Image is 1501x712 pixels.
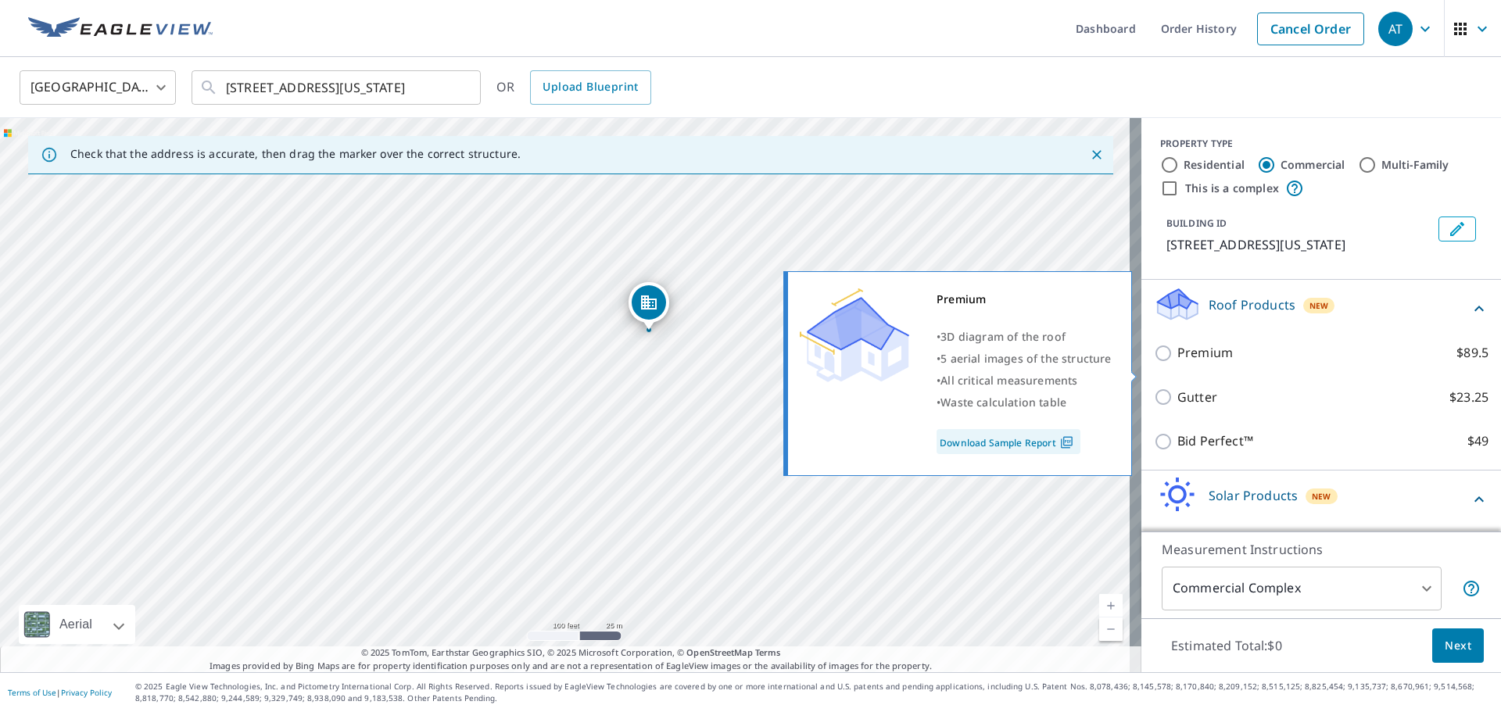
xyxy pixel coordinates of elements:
span: Each building may require a separate measurement report; if so, your account will be billed per r... [1462,579,1481,598]
div: AT [1378,12,1413,46]
a: Upload Blueprint [530,70,650,105]
p: Estimated Total: $0 [1159,628,1295,663]
p: Roof Products [1209,295,1295,314]
span: New [1312,490,1331,503]
button: Close [1087,145,1107,165]
span: 5 aerial images of the structure [940,351,1111,366]
span: © 2025 TomTom, Earthstar Geographics SIO, © 2025 Microsoft Corporation, © [361,646,781,660]
label: This is a complex [1185,181,1279,196]
p: $89.5 [1456,343,1488,363]
p: BUILDING ID [1166,216,1227,230]
div: [GEOGRAPHIC_DATA] [20,66,176,109]
p: Gutter [1177,388,1217,407]
a: Privacy Policy [61,687,112,698]
span: Waste calculation table [940,395,1066,410]
button: Next [1432,628,1484,664]
a: Terms of Use [8,687,56,698]
p: Solar Products [1209,486,1298,505]
label: Residential [1184,157,1245,173]
p: Measurement Instructions [1162,540,1481,559]
a: Cancel Order [1257,13,1364,45]
div: Premium [937,288,1112,310]
div: • [937,392,1112,413]
div: OR [496,70,651,105]
p: $23.25 [1449,388,1488,407]
div: PROPERTY TYPE [1160,137,1482,151]
span: 3D diagram of the roof [940,329,1066,344]
img: Pdf Icon [1056,435,1077,449]
div: Roof ProductsNew [1154,286,1488,331]
div: Dropped pin, building 1, Commercial property, 1501 Tondorf Rd NW Washington, DC 20057 [629,282,669,331]
label: Commercial [1281,157,1345,173]
p: [STREET_ADDRESS][US_STATE] [1166,235,1432,254]
img: Premium [800,288,909,382]
div: Solar ProductsNew [1154,477,1488,521]
p: © 2025 Eagle View Technologies, Inc. and Pictometry International Corp. All Rights Reserved. Repo... [135,681,1493,704]
span: Next [1445,636,1471,656]
a: OpenStreetMap [686,646,752,658]
div: Aerial [55,605,97,644]
p: Premium [1177,343,1233,363]
a: Current Level 18, Zoom In [1099,594,1123,617]
a: Terms [755,646,781,658]
a: Current Level 18, Zoom Out [1099,617,1123,641]
a: Download Sample Report [937,429,1080,454]
div: • [937,370,1112,392]
button: Edit building 1 [1438,216,1476,242]
p: $49 [1467,431,1488,451]
input: Search by address or latitude-longitude [226,66,449,109]
p: | [8,688,112,697]
div: • [937,348,1112,370]
div: Aerial [19,605,135,644]
span: All critical measurements [940,373,1077,388]
div: Commercial Complex [1162,567,1442,610]
span: New [1309,299,1329,312]
span: Upload Blueprint [543,77,638,97]
label: Multi-Family [1381,157,1449,173]
div: • [937,326,1112,348]
p: Bid Perfect™ [1177,431,1253,451]
img: EV Logo [28,17,213,41]
p: Check that the address is accurate, then drag the marker over the correct structure. [70,147,521,161]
